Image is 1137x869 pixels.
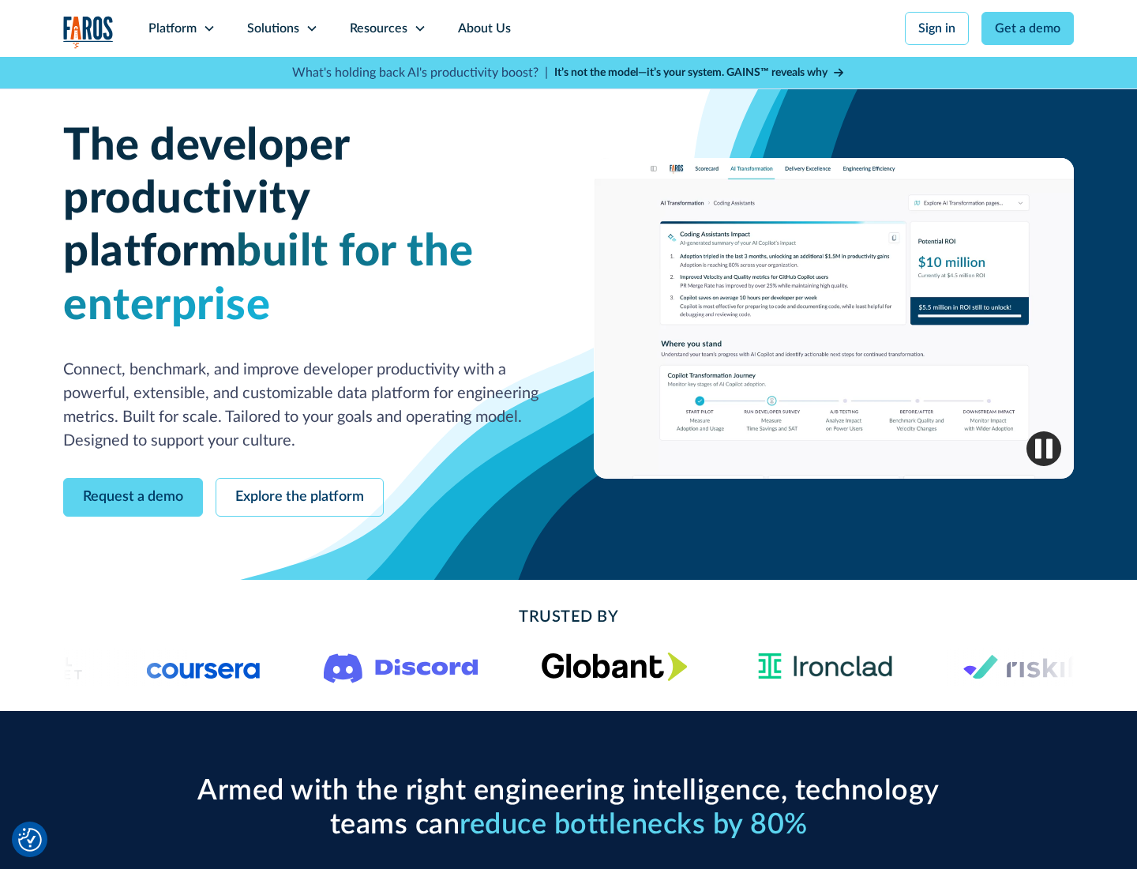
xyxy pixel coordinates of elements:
p: What's holding back AI's productivity boost? | [292,63,548,82]
span: reduce bottlenecks by 80% [460,811,808,839]
div: Platform [148,19,197,38]
h2: Armed with the right engineering intelligence, technology teams can [189,774,947,842]
span: built for the enterprise [63,230,474,327]
img: Logo of the communication platform Discord. [324,650,478,683]
img: Logo of the analytics and reporting company Faros. [63,16,114,48]
img: Ironclad Logo [751,648,900,686]
a: Get a demo [981,12,1074,45]
div: Resources [350,19,407,38]
a: Request a demo [63,478,203,517]
a: Explore the platform [216,478,384,517]
img: Globant's logo [542,652,688,681]
img: Pause video [1026,431,1061,466]
h2: Trusted By [189,605,947,629]
img: Revisit consent button [18,828,42,852]
h1: The developer productivity platform [63,120,543,333]
img: Logo of the online learning platform Coursera. [147,654,261,679]
strong: It’s not the model—it’s your system. GAINS™ reveals why [554,67,827,78]
button: Cookie Settings [18,828,42,852]
a: home [63,16,114,48]
a: Sign in [905,12,969,45]
div: Solutions [247,19,299,38]
a: It’s not the model—it’s your system. GAINS™ reveals why [554,65,845,81]
p: Connect, benchmark, and improve developer productivity with a powerful, extensible, and customiza... [63,358,543,453]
